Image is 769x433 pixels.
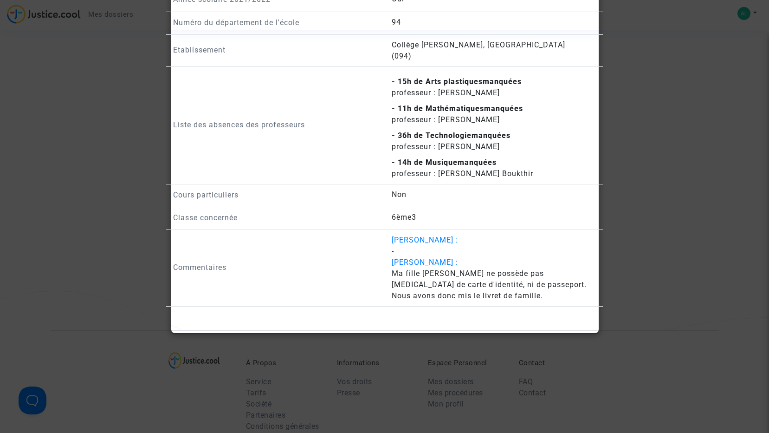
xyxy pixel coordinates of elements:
b: - 36h de Technologie manquées [392,131,511,140]
span: professeur : [PERSON_NAME] [392,115,500,124]
p: Classe concernée [173,212,378,223]
span: Ma fille [PERSON_NAME] ne possède pas [MEDICAL_DATA] de carte d'identité, ni de passeport. Nous a... [392,269,587,300]
b: - 15h de Arts plastiques manquées [392,77,522,86]
span: - [392,247,394,256]
p: Liste des absences des professeurs [173,119,378,131]
span: 6ème3 [392,213,416,222]
p: Numéro du département de l'école [173,17,378,28]
p: Cours particuliers [173,189,378,201]
p: Commentaires [173,262,378,273]
span: [PERSON_NAME] : [392,258,458,267]
span: professeur : [PERSON_NAME] [392,142,500,151]
span: [PERSON_NAME] : [392,236,458,244]
p: Etablissement [173,44,378,56]
b: - 14h de Musique manquées [392,158,497,167]
span: Non [392,190,407,199]
span: professeur : [PERSON_NAME] [392,88,500,97]
span: 94 [392,18,401,26]
span: Collège [PERSON_NAME], [GEOGRAPHIC_DATA] (094) [392,40,565,60]
b: - 11h de Mathématiques manquées [392,104,523,113]
span: professeur : [PERSON_NAME] Boukthir [392,169,533,178]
